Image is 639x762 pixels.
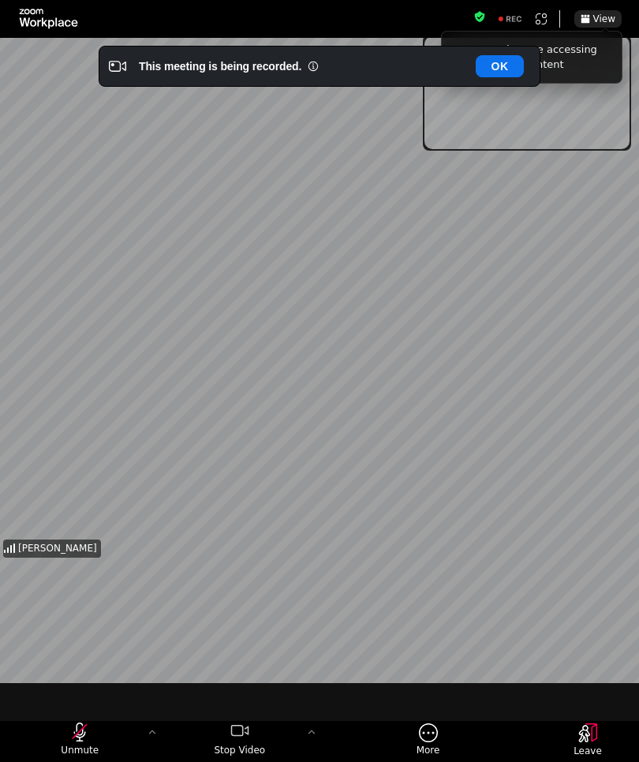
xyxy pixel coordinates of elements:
[18,542,97,555] span: [PERSON_NAME]
[44,723,115,760] button: unmute my microphone
[491,10,529,28] div: Recording to cloud
[397,723,460,760] button: More meeting control
[308,61,319,72] i: Information Small
[139,58,301,74] div: This meeting is being recorded.
[417,744,440,756] span: More
[61,744,99,756] span: Unmute
[109,58,126,75] i: Video Recording
[144,723,160,743] button: More audio controls
[204,723,275,760] button: stop my video
[453,43,611,72] div: See apps that are accessing your meeting content
[593,14,615,24] span: View
[304,723,319,743] button: More video controls
[556,723,619,761] button: Leave
[574,745,602,757] span: Leave
[574,10,622,28] button: View
[214,744,265,756] span: Stop Video
[532,10,550,28] button: Apps Accessing Content in This Meeting
[473,10,486,28] button: Meeting information
[476,55,524,77] button: OK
